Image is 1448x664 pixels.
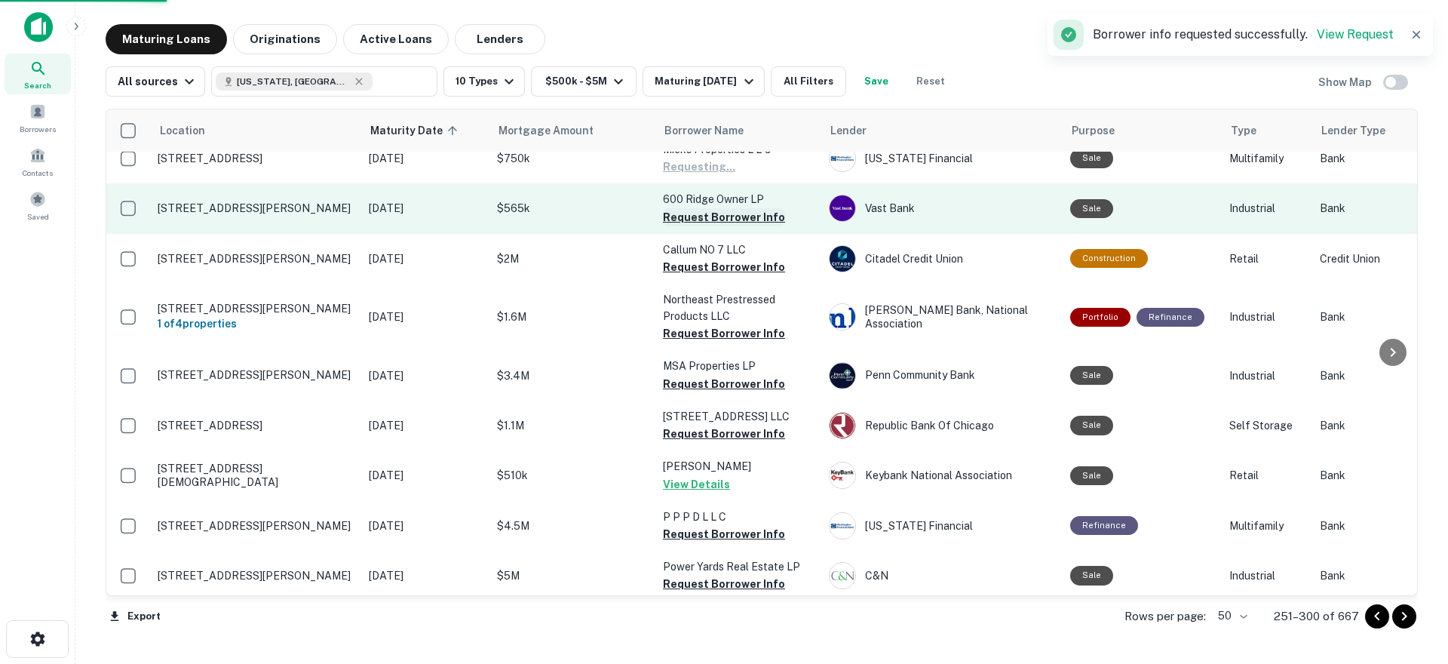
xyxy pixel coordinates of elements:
p: [STREET_ADDRESS] LLC [663,408,814,425]
p: Multifamily [1229,150,1305,167]
p: [STREET_ADDRESS][PERSON_NAME] [158,302,354,315]
th: Borrower Name [655,109,821,152]
button: $500k - $5M [531,66,637,97]
button: Request Borrower Info [663,575,785,593]
div: Republic Bank Of Chicago [829,412,1055,439]
span: Search [24,79,51,91]
div: Sale [1070,149,1113,168]
button: Maturing Loans [106,24,227,54]
div: This loan purpose was for refinancing [1070,516,1138,535]
button: Go to previous page [1365,604,1389,629]
button: Request Borrower Info [663,258,785,276]
h6: Show Map [1318,74,1374,91]
a: Borrowers [5,97,71,138]
button: View Details [663,475,730,493]
th: Location [150,109,361,152]
img: picture [830,195,855,221]
p: $3.4M [497,367,648,384]
p: Bank [1320,150,1440,167]
button: Originations [233,24,337,54]
img: picture [830,304,855,330]
img: capitalize-icon.png [24,12,53,42]
p: [STREET_ADDRESS][PERSON_NAME] [158,368,354,382]
div: C&N [829,562,1055,589]
button: All sources [106,66,205,97]
button: Go to next page [1392,604,1416,629]
p: Self Storage [1229,417,1305,434]
p: [DATE] [369,467,482,484]
p: Callum NO 7 LLC [663,241,814,258]
th: Purpose [1063,109,1222,152]
div: This loan purpose was for construction [1070,249,1148,268]
div: [US_STATE] Financial [829,512,1055,539]
span: Saved [27,211,49,223]
div: Maturing [DATE] [655,72,757,91]
img: picture [830,463,855,488]
iframe: Chat Widget [1373,543,1448,616]
div: This loan purpose was for refinancing [1137,308,1204,327]
span: Contacts [23,167,53,179]
p: Borrower info requested successfully. [1093,26,1394,44]
div: Penn Community Bank [829,362,1055,389]
p: $5M [497,567,648,584]
p: Multifamily [1229,518,1305,534]
p: [DATE] [369,567,482,584]
div: 50 [1212,605,1250,627]
p: Bank [1320,200,1440,217]
span: Location [159,121,205,140]
p: [STREET_ADDRESS] [158,152,354,165]
p: Credit Union [1320,251,1440,267]
a: View Request [1317,27,1394,41]
span: Maturity Date [370,121,462,140]
p: Bank [1320,417,1440,434]
h6: 1 of 4 properties [158,315,354,332]
p: Bank [1320,367,1440,384]
button: Maturing [DATE] [643,66,764,97]
p: [DATE] [369,251,482,267]
p: Industrial [1229,567,1305,584]
span: Purpose [1072,121,1115,140]
th: Mortgage Amount [489,109,655,152]
span: Mortgage Amount [499,121,613,140]
p: [STREET_ADDRESS][PERSON_NAME] [158,569,354,583]
span: Lender Type [1321,121,1385,140]
p: [DATE] [369,518,482,534]
div: [PERSON_NAME] Bank, National Association [829,303,1055,330]
p: Industrial [1229,200,1305,217]
div: Sale [1070,416,1113,435]
p: Bank [1320,567,1440,584]
p: $1.1M [497,417,648,434]
button: Request Borrower Info [663,375,785,393]
img: picture [830,563,855,589]
div: Citadel Credit Union [829,245,1055,272]
img: picture [830,413,855,438]
th: Lender [821,109,1063,152]
button: Lenders [455,24,545,54]
div: Contacts [5,141,71,182]
p: P P P D L L C [663,509,814,525]
p: [STREET_ADDRESS][PERSON_NAME] [158,201,354,215]
p: [DATE] [369,367,482,384]
p: $510k [497,467,648,484]
span: [US_STATE], [GEOGRAPHIC_DATA] [237,75,350,88]
th: Maturity Date [361,109,489,152]
p: [DATE] [369,150,482,167]
button: Export [106,605,164,628]
div: Sale [1070,466,1113,485]
p: 251–300 of 667 [1274,607,1359,626]
img: picture [830,246,855,272]
img: picture [830,513,855,539]
img: picture [830,363,855,389]
p: Industrial [1229,309,1305,325]
img: picture [830,146,855,171]
p: Retail [1229,467,1305,484]
p: $1.6M [497,309,648,325]
p: $750k [497,150,648,167]
p: Power Yards Real Estate LP [663,558,814,575]
p: [DATE] [369,200,482,217]
p: $4.5M [497,518,648,534]
th: Type [1222,109,1312,152]
button: Save your search to get updates of matches that match your search criteria. [852,66,900,97]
